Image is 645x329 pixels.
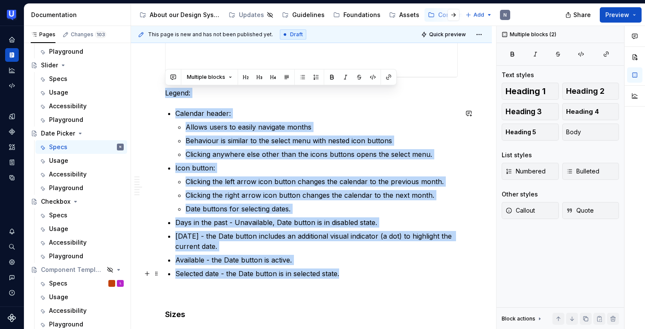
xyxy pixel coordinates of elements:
a: Playground [35,181,127,195]
span: Body [566,128,581,136]
a: Playground [35,45,127,58]
span: Heading 5 [506,128,536,136]
a: Guidelines [279,8,328,22]
p: Allows users to easily navigate months [186,122,458,132]
a: Design tokens [5,110,19,123]
a: Slider [27,58,127,72]
a: Storybook stories [5,156,19,169]
a: Data sources [5,171,19,185]
a: Usage [35,222,127,236]
p: Selected date - the Date button is in selected state. [175,268,458,279]
div: Updates [239,11,264,19]
button: Preview [600,7,642,23]
div: L [120,279,121,288]
div: Other styles [502,190,538,199]
a: Assets [386,8,423,22]
button: Heading 2 [562,83,619,100]
div: Accessibility [49,170,87,179]
div: Playground [49,47,83,56]
span: Draft [290,31,303,38]
div: Accessibility [49,238,87,247]
div: Block actions [502,313,543,325]
button: Heading 4 [562,103,619,120]
div: N [503,12,507,18]
a: Accessibility [35,304,127,317]
div: Foundations [343,11,381,19]
p: Legend: [165,88,458,98]
p: Clicking anywhere else other than the icons buttons opens the select menu. [186,149,458,159]
button: Heading 1 [502,83,559,100]
span: This page is new and has not been published yet. [148,31,273,38]
a: Playground [35,113,127,127]
a: Foundations [330,8,384,22]
button: Search ⌘K [5,240,19,254]
a: Documentation [5,48,19,62]
span: 103 [95,31,106,38]
p: Days in the past - Unavailable, Date button is in disabled state. [175,217,458,228]
a: Accessibility [35,167,127,181]
div: Pages [31,31,55,38]
div: Checkbox [41,197,70,206]
button: Body [562,124,619,141]
div: Specs [49,143,67,151]
div: Assets [399,11,419,19]
a: Accessibility [35,236,127,249]
a: Settings [5,255,19,269]
a: Components [424,8,479,22]
div: Usage [49,225,68,233]
div: Text styles [502,71,534,79]
span: Quick preview [429,31,466,38]
span: Heading 3 [506,107,542,116]
div: Block actions [502,315,535,322]
a: SpecsL [35,277,127,290]
span: Heading 4 [566,107,599,116]
a: Components [5,125,19,139]
p: Clicking the left arrow icon button changes the calendar to the previous month. [186,176,458,187]
p: Available - the Date button is active. [175,255,458,265]
a: Specs [35,72,127,86]
div: Playground [49,184,83,192]
span: Heading 1 [506,87,546,95]
img: 41adf70f-fc1c-4662-8e2d-d2ab9c673b1b.png [7,10,17,20]
span: Heading 2 [566,87,604,95]
button: Share [561,7,596,23]
div: N [119,143,121,151]
div: List styles [502,151,532,159]
div: Component Template [41,266,104,274]
a: Checkbox [27,195,127,208]
a: Specs [35,208,127,222]
div: Usage [49,88,68,97]
div: Accessibility [49,102,87,110]
a: Analytics [5,63,19,77]
svg: Supernova Logo [8,314,16,322]
span: Numbered [506,167,546,176]
div: Documentation [31,11,127,19]
a: Date Picker [27,127,127,140]
div: Usage [49,156,68,165]
p: Behaviour is similar to the select menu with nested icon buttons [186,136,458,146]
a: Code automation [5,79,19,92]
a: Home [5,33,19,46]
a: Playground [35,249,127,263]
button: Add [463,9,495,21]
div: Page tree [136,6,461,23]
a: Updates [225,8,277,22]
a: Usage [35,86,127,99]
button: Bulleted [562,163,619,180]
span: Share [573,11,591,19]
div: Specs [49,75,67,83]
span: Preview [605,11,629,19]
div: Playground [49,252,83,260]
strong: Sizes [165,310,185,319]
a: Component Template [27,263,127,277]
div: Date Picker [41,129,75,138]
span: Add [474,12,484,18]
p: Icon button: [175,163,458,173]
